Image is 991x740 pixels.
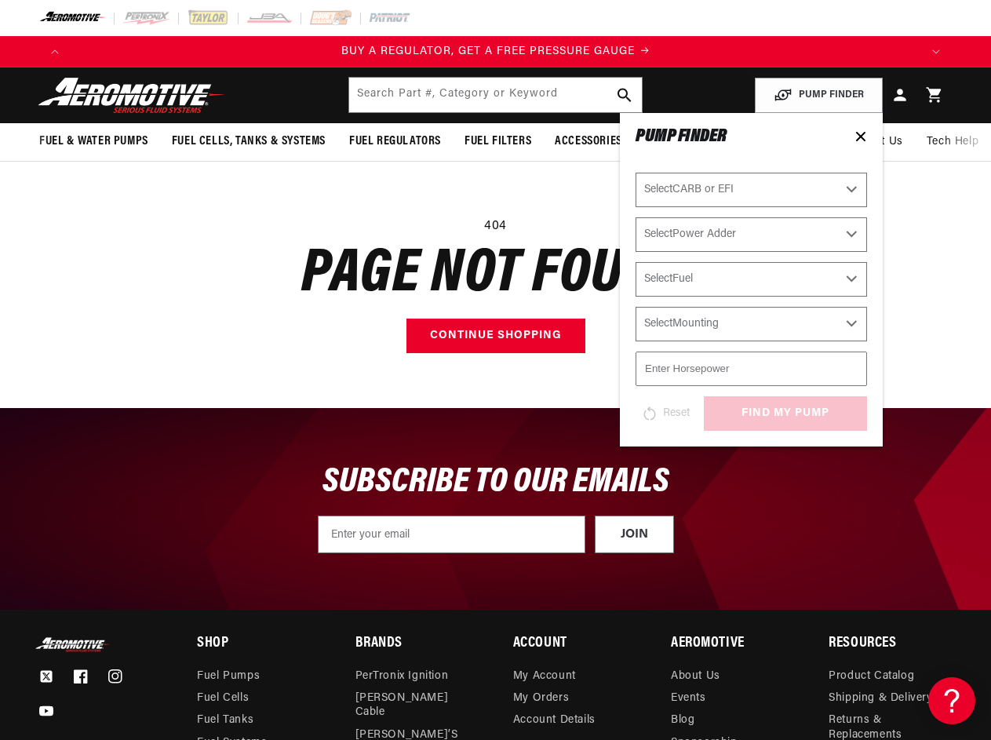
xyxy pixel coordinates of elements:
button: search button [607,78,642,112]
button: JOIN [595,516,674,553]
summary: Fuel & Water Pumps [27,123,160,160]
span: Fuel Cells, Tanks & Systems [172,133,326,150]
select: Mounting [636,307,867,341]
span: Accessories & Specialty [555,133,690,150]
button: Translation missing: en.sections.announcements.previous_announcement [39,36,71,67]
summary: Fuel Regulators [337,123,453,160]
a: Events [671,687,706,709]
a: About Us [671,669,720,687]
input: Enter Horsepower [636,352,867,386]
a: Blog [671,709,694,731]
a: Fuel Tanks [197,709,253,731]
a: Account Details [513,709,596,731]
summary: Fuel Filters [453,123,543,160]
img: Aeromotive [34,637,112,652]
select: CARB or EFI [636,173,867,207]
a: My Account [513,669,576,687]
span: BUY A REGULATOR, GET A FREE PRESSURE GAUGE [341,46,635,57]
a: BUY A REGULATOR, GET A FREE PRESSURE GAUGE [71,43,920,60]
span: SUBSCRIBE TO OUR EMAILS [322,465,669,500]
span: Fuel Filters [465,133,531,150]
p: 404 [39,217,952,237]
a: Continue shopping [406,319,585,354]
select: Fuel [636,262,867,297]
div: Announcement [71,43,920,60]
select: Power Adder [636,217,867,252]
span: Fuel & Water Pumps [39,133,148,150]
a: Fuel Pumps [197,669,260,687]
img: Aeromotive [34,77,230,114]
input: Enter your email [318,516,585,553]
a: Shipping & Delivery [829,687,932,709]
summary: Fuel Cells, Tanks & Systems [160,123,337,160]
a: Fuel Cells [197,687,249,709]
span: Fuel Regulators [349,133,441,150]
div: 1 of 4 [71,43,920,60]
span: PUMP FINDER [636,127,727,146]
input: Search by Part Number, Category or Keyword [349,78,641,112]
summary: Accessories & Specialty [543,123,701,160]
button: Translation missing: en.sections.announcements.next_announcement [920,36,952,67]
button: PUMP FINDER [755,78,883,113]
a: Product Catalog [829,669,914,687]
h1: Page not found [39,249,952,302]
summary: Tech Help [915,123,990,161]
a: [PERSON_NAME] Cable [355,687,466,724]
a: PerTronix Ignition [355,669,449,687]
span: Tech Help [927,133,978,151]
a: My Orders [513,687,569,709]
